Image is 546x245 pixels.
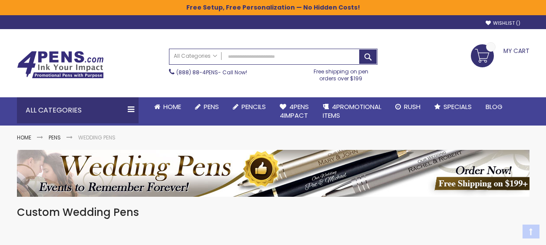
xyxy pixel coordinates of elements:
[169,49,222,63] a: All Categories
[147,97,188,116] a: Home
[176,69,218,76] a: (888) 88-4PENS
[17,205,529,219] h1: Custom Wedding Pens
[17,51,104,79] img: 4Pens Custom Pens and Promotional Products
[479,97,510,116] a: Blog
[204,102,219,111] span: Pens
[242,102,266,111] span: Pencils
[163,102,181,111] span: Home
[174,53,217,60] span: All Categories
[316,97,388,126] a: 4PROMOTIONALITEMS
[49,134,61,141] a: Pens
[523,225,539,238] a: Top
[17,134,31,141] a: Home
[427,97,479,116] a: Specials
[443,102,472,111] span: Specials
[17,97,139,123] div: All Categories
[388,97,427,116] a: Rush
[404,102,420,111] span: Rush
[176,69,247,76] span: - Call Now!
[280,102,309,120] span: 4Pens 4impact
[226,97,273,116] a: Pencils
[323,102,381,120] span: 4PROMOTIONAL ITEMS
[486,102,503,111] span: Blog
[486,20,520,26] a: Wishlist
[78,134,116,141] strong: Wedding Pens
[17,150,529,197] img: Wedding Pens
[273,97,316,126] a: 4Pens4impact
[304,65,377,82] div: Free shipping on pen orders over $199
[188,97,226,116] a: Pens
